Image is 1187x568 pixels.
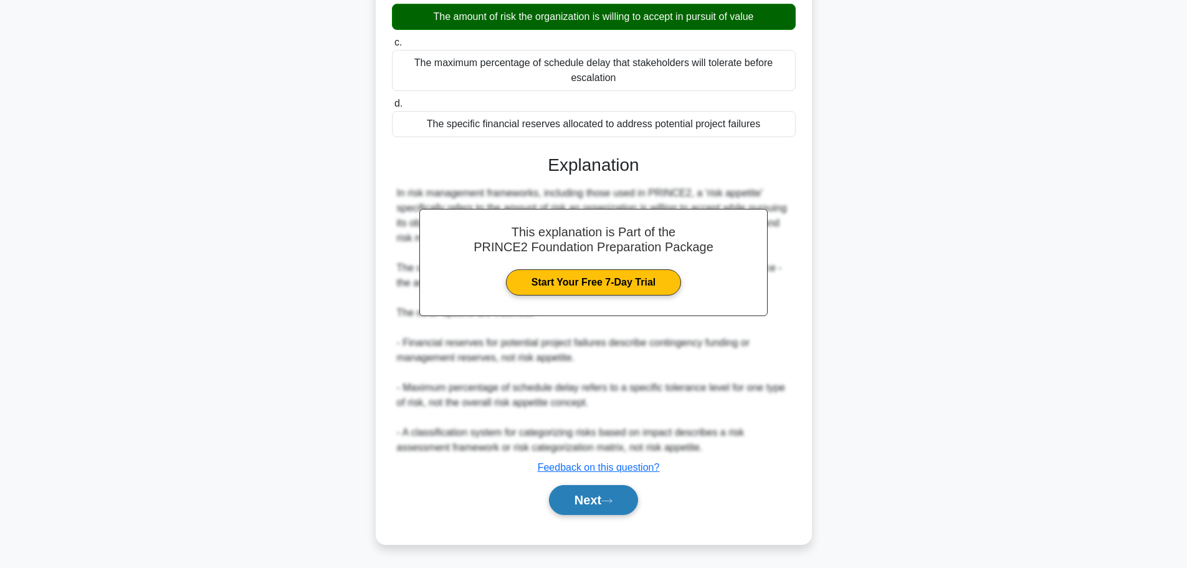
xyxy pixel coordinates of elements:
[538,462,660,473] a: Feedback on this question?
[549,485,638,515] button: Next
[392,111,796,137] div: The specific financial reserves allocated to address potential project failures
[506,269,681,296] a: Start Your Free 7-Day Trial
[394,98,403,108] span: d.
[394,37,402,47] span: c.
[392,4,796,30] div: The amount of risk the organization is willing to accept in pursuit of value
[392,50,796,91] div: The maximum percentage of schedule delay that stakeholders will tolerate before escalation
[397,186,791,455] div: In risk management frameworks, including those used in PRINCE2, a 'risk appetite' specifically re...
[399,155,788,176] h3: Explanation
